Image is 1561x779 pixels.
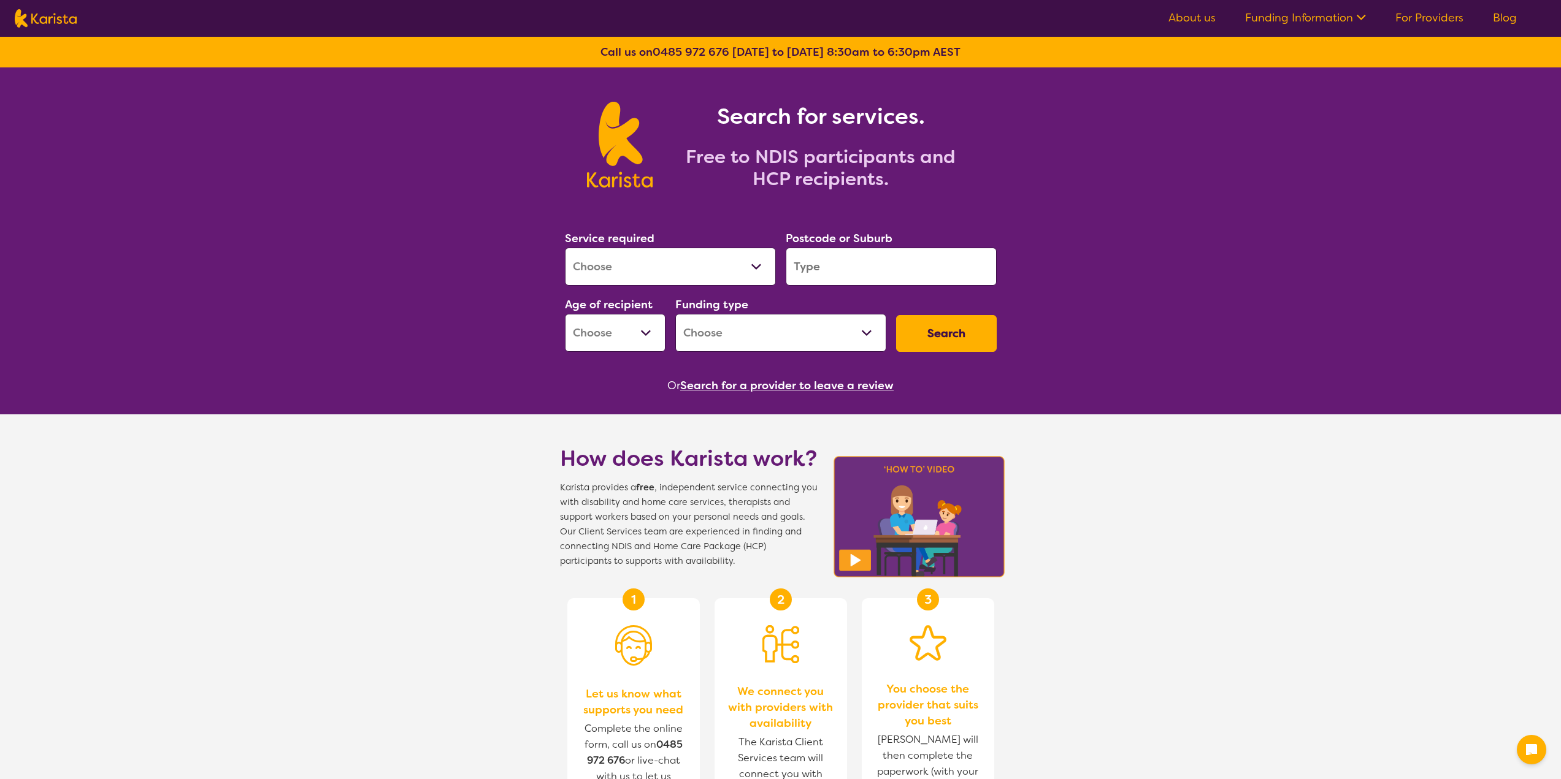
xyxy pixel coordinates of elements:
[917,588,939,610] div: 3
[786,231,892,246] label: Postcode or Suburb
[830,452,1009,581] img: Karista video
[910,625,946,661] img: Star icon
[565,231,654,246] label: Service required
[560,481,818,569] span: Karista provides a , independent service connecting you with disability and home care services, t...
[667,102,974,131] h1: Search for services.
[667,376,680,395] span: Or
[1245,10,1366,25] a: Funding Information
[623,588,645,610] div: 1
[667,146,974,190] h2: Free to NDIS participants and HCP recipients.
[15,9,77,28] img: Karista logo
[615,625,652,666] img: Person with headset icon
[874,681,982,729] span: You choose the provider that suits you best
[653,45,729,59] a: 0485 972 676
[786,248,997,286] input: Type
[600,45,961,59] b: Call us on [DATE] to [DATE] 8:30am to 6:30pm AEST
[896,315,997,352] button: Search
[565,297,653,312] label: Age of recipient
[587,102,653,188] img: Karista logo
[1395,10,1463,25] a: For Providers
[727,683,835,731] span: We connect you with providers with availability
[770,588,792,610] div: 2
[675,297,748,312] label: Funding type
[762,625,799,663] img: Person being matched to services icon
[636,482,654,493] b: free
[560,444,818,473] h1: How does Karista work?
[680,376,894,395] button: Search for a provider to leave a review
[1168,10,1216,25] a: About us
[1493,10,1517,25] a: Blog
[580,686,688,718] span: Let us know what supports you need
